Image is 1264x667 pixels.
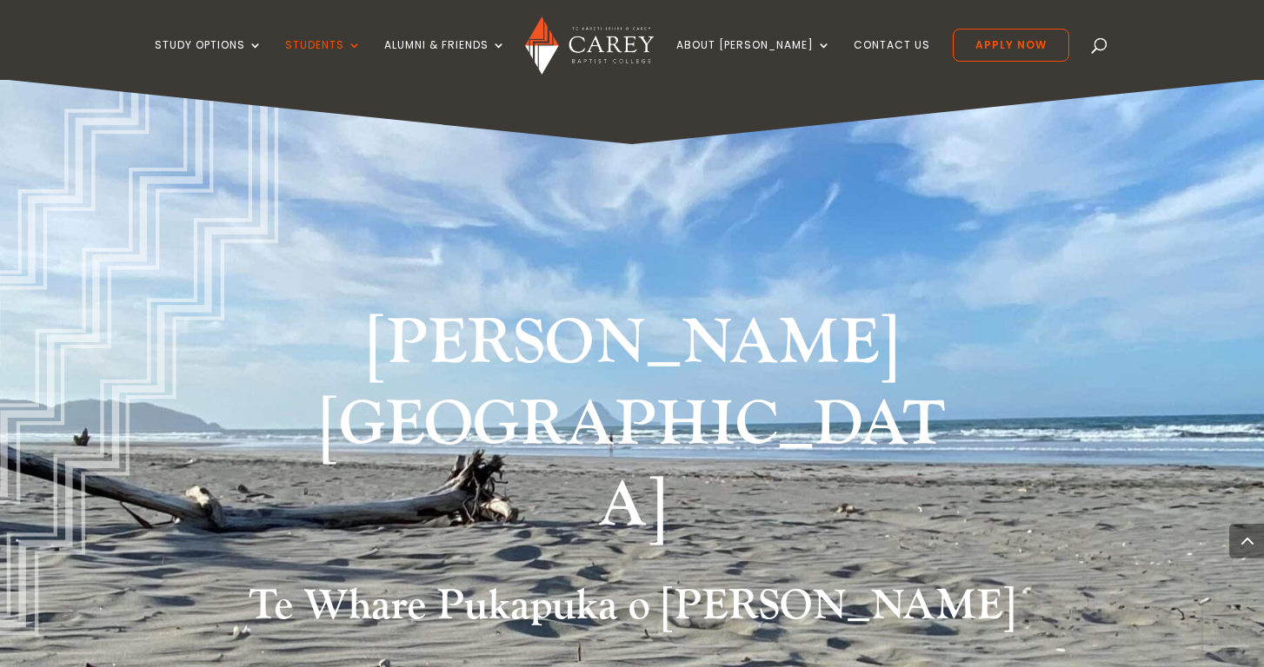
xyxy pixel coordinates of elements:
a: About [PERSON_NAME] [676,39,831,80]
a: Students [285,39,362,80]
h1: [PERSON_NAME][GEOGRAPHIC_DATA] [306,303,958,556]
a: Alumni & Friends [384,39,506,80]
a: Apply Now [953,29,1069,62]
a: Contact Us [854,39,930,80]
img: Carey Baptist College [525,17,653,75]
h2: Te Whare Pukapuka o [PERSON_NAME] [163,581,1101,640]
a: Study Options [155,39,263,80]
